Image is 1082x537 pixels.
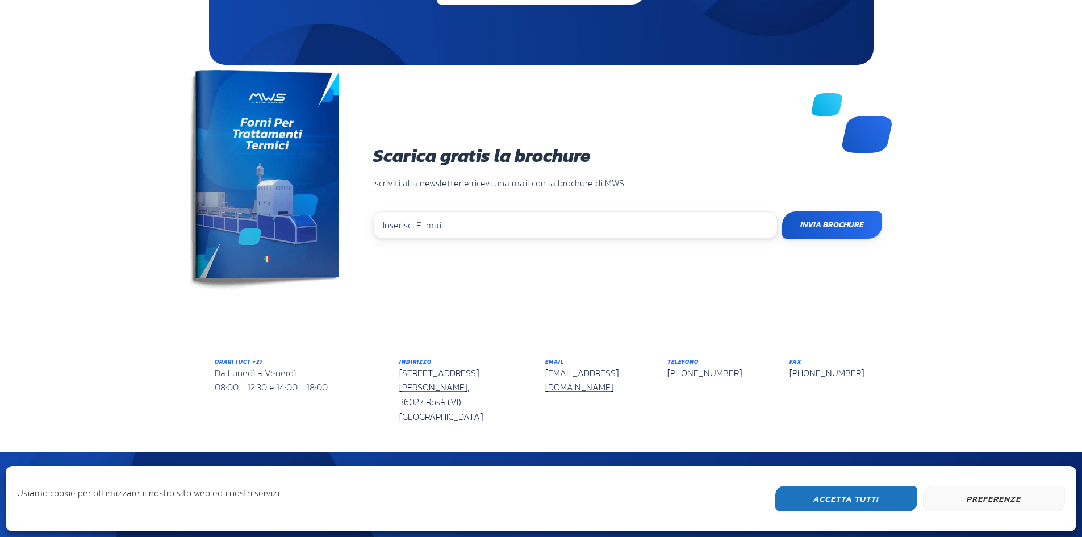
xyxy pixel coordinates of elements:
[17,486,281,509] div: Usiamo cookie per ottimizzare il nostro sito web ed i nostri servizi.
[373,176,882,191] p: Iscriviti alla newsletter e ricevi una mail con la brochure di MWS.
[667,366,742,380] a: [PHONE_NUMBER]
[215,357,383,366] h6: Orari (UCT +2)
[923,486,1065,511] button: Preferenze
[399,366,483,423] a: [STREET_ADDRESS][PERSON_NAME],36027 Rosà (VI), [GEOGRAPHIC_DATA]
[775,486,917,511] button: Accetta Tutti
[667,357,772,366] h6: Telefono
[789,366,864,380] a: [PHONE_NUMBER]
[789,357,868,366] h6: Fax
[373,211,778,239] input: Inserisci E-mail
[545,357,650,366] h6: Email
[399,357,528,366] h6: Indirizzo
[782,211,882,239] input: Invia Brochure
[812,93,892,153] img: mws decorazioni
[545,366,619,394] a: [EMAIL_ADDRESS][DOMAIN_NAME]
[215,366,328,394] span: Da Lunedì a Venerdì 08:00 - 12:30 e 14:00 - 18:00
[373,147,882,165] h3: Scarica gratis la brochure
